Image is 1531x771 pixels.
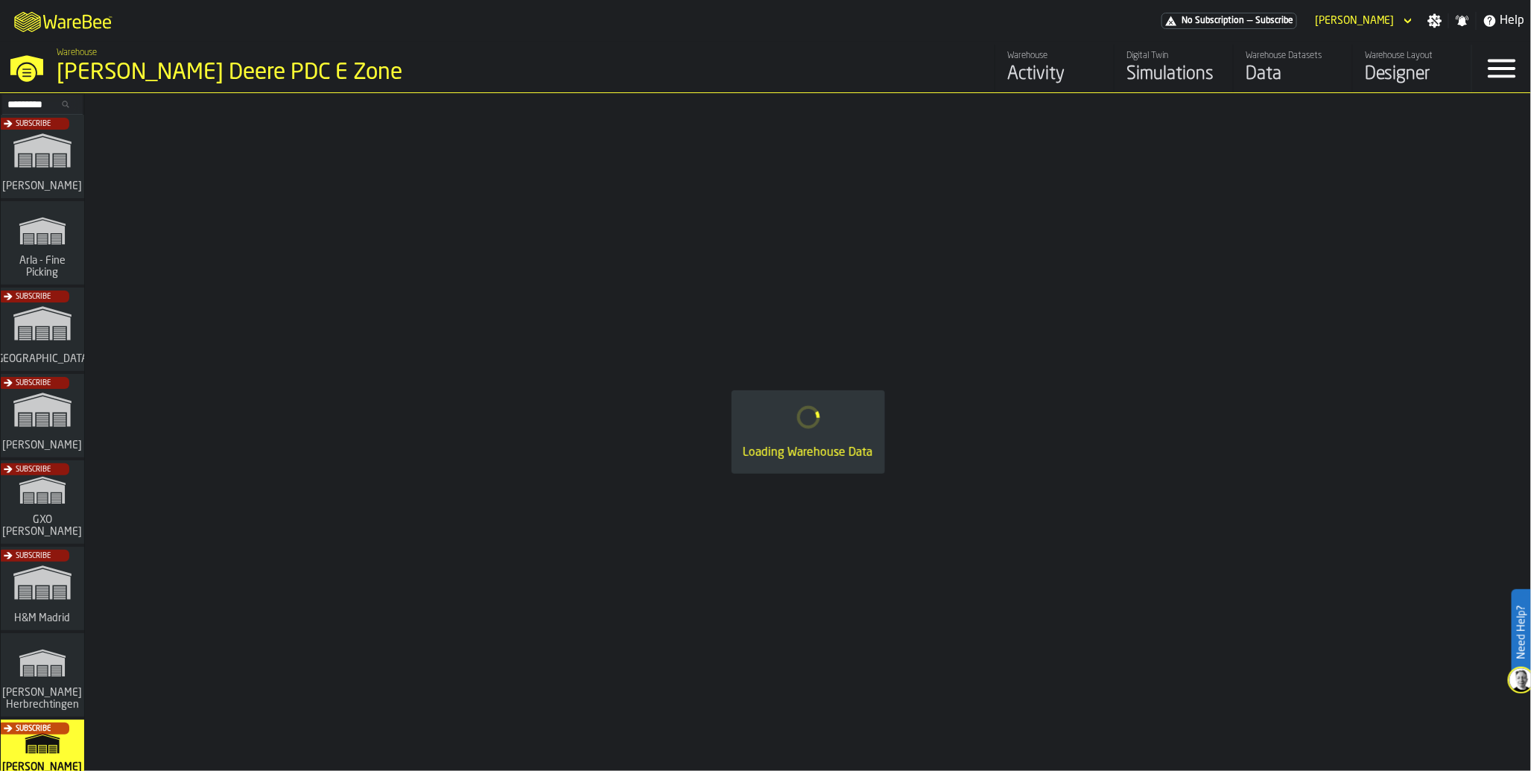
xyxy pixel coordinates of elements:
span: Subscribe [16,379,51,387]
a: link-to-/wh/i/48cbecf7-1ea2-4bc9-a439-03d5b66e1a58/simulations [1,201,84,288]
div: Designer [1365,63,1459,86]
div: Loading Warehouse Data [744,444,873,462]
a: link-to-/wh/i/baca6aa3-d1fc-43c0-a604-2a1c9d5db74d/simulations [1,460,84,547]
a: link-to-/wh/i/9d85c013-26f4-4c06-9c7d-6d35b33af13a/designer [1352,45,1471,92]
div: Activity [1007,63,1102,86]
div: Warehouse [1007,51,1102,61]
span: Subscribe [16,725,51,733]
div: [PERSON_NAME] Deere PDC E Zone [57,60,459,86]
a: link-to-/wh/i/72fe6713-8242-4c3c-8adf-5d67388ea6d5/simulations [1,115,84,201]
a: link-to-/wh/i/b5402f52-ce28-4f27-b3d4-5c6d76174849/simulations [1,288,84,374]
span: Subscribe [16,120,51,128]
a: link-to-/wh/i/9d85c013-26f4-4c06-9c7d-6d35b33af13a/simulations [1114,45,1233,92]
span: Subscribe [1255,16,1293,26]
span: No Subscription [1182,16,1244,26]
a: link-to-/wh/i/f0a6b354-7883-413a-84ff-a65eb9c31f03/simulations [1,633,84,720]
div: Menu Subscription [1161,13,1297,29]
span: Subscribe [16,552,51,560]
a: link-to-/wh/i/1653e8cc-126b-480f-9c47-e01e76aa4a88/simulations [1,374,84,460]
label: button-toggle-Settings [1421,13,1448,28]
label: button-toggle-Menu [1472,45,1531,92]
div: DropdownMenuValue-Ana Milicic [1309,12,1416,30]
a: link-to-/wh/i/9d85c013-26f4-4c06-9c7d-6d35b33af13a/data [1233,45,1352,92]
a: link-to-/wh/i/0438fb8c-4a97-4a5b-bcc6-2889b6922db0/simulations [1,547,84,633]
span: Warehouse [57,48,97,58]
label: button-toggle-Help [1477,12,1531,30]
span: Subscribe [16,293,51,301]
a: link-to-/wh/i/9d85c013-26f4-4c06-9c7d-6d35b33af13a/feed/ [995,45,1114,92]
span: Subscribe [16,466,51,474]
span: Arla - Fine Picking [7,255,78,279]
div: Data [1246,63,1340,86]
a: link-to-/wh/i/9d85c013-26f4-4c06-9c7d-6d35b33af13a/pricing/ [1161,13,1297,29]
div: Digital Twin [1126,51,1221,61]
span: Help [1500,12,1525,30]
div: Warehouse Datasets [1246,51,1340,61]
label: button-toggle-Notifications [1449,13,1476,28]
span: — [1247,16,1252,26]
div: DropdownMenuValue-Ana Milicic [1315,15,1395,27]
div: Simulations [1126,63,1221,86]
div: Warehouse Layout [1365,51,1459,61]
